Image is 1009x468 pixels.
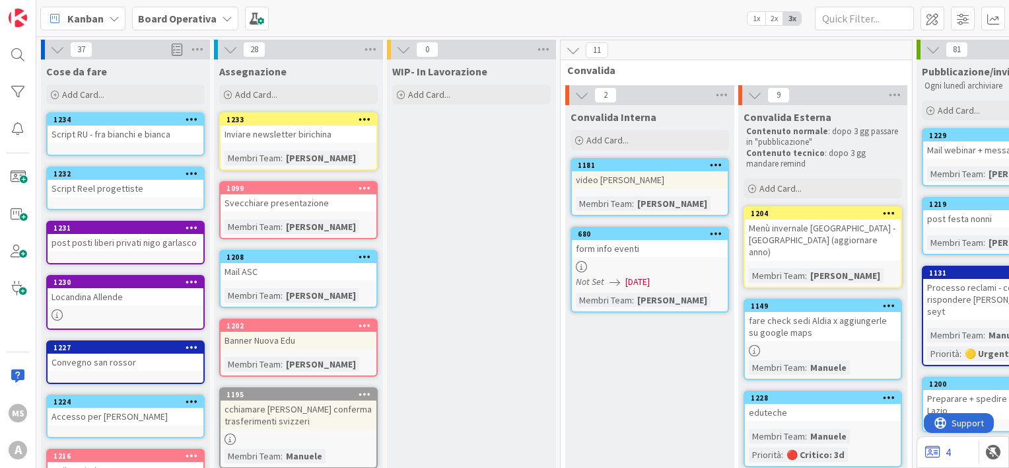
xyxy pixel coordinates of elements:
div: 1230 [53,278,203,287]
div: form info eventi [572,240,728,257]
div: fare check sedi Aldia x aggiungerle su google maps [745,312,901,341]
div: Membri Team [749,429,805,444]
div: 1149fare check sedi Aldia x aggiungerle su google maps [745,300,901,341]
div: 1208 [226,253,376,262]
a: 4 [925,444,951,460]
span: : [281,288,283,303]
div: 1181video [PERSON_NAME] [572,159,728,188]
div: Membri Team [749,268,805,283]
span: : [959,346,961,361]
div: Priorità [749,448,781,462]
div: cchiamare [PERSON_NAME] conferma trasferimenti svizzeri [221,401,376,430]
i: Not Set [576,276,604,288]
div: 🔴 Critico: 3d [783,448,848,462]
div: [PERSON_NAME] [634,293,711,307]
span: 37 [70,42,92,58]
div: 1230 [48,276,203,288]
div: 1232 [53,169,203,178]
div: 1227 [53,343,203,352]
div: 1231 [48,222,203,234]
span: Add Card... [62,89,104,100]
div: Locandina Allende [48,288,203,305]
div: 1234Script RU - fra bianchi e bianca [48,114,203,143]
span: 0 [416,42,438,58]
p: : dopo 3 gg mandare remind [746,148,899,170]
div: 1230Locandina Allende [48,276,203,305]
div: Membri Team [225,357,281,371]
span: : [983,167,985,181]
div: 1234 [48,114,203,126]
span: Add Card... [408,89,450,100]
span: WIP- In Lavorazione [392,65,487,78]
div: Manuele [807,360,850,375]
div: video [PERSON_NAME] [572,171,728,188]
div: 1228eduteche [745,392,901,421]
span: 81 [946,42,968,58]
span: 2 [594,87,617,103]
div: [PERSON_NAME] [807,268,884,283]
span: : [281,219,283,234]
div: 1227 [48,342,203,354]
div: Priorità [927,346,959,361]
div: 1208 [221,251,376,263]
div: post posti liberi privati nigo garlasco [48,234,203,251]
span: Convalida [567,63,895,77]
div: MS [9,404,27,422]
div: 1233Inviare newsletter birichina [221,114,376,143]
div: 1099 [226,184,376,193]
div: Membri Team [225,151,281,165]
div: 1202 [221,320,376,332]
div: [PERSON_NAME] [283,288,359,303]
span: 3x [783,12,801,25]
div: 1231 [53,223,203,233]
span: : [805,268,807,283]
div: 1204 [751,209,901,218]
span: : [281,449,283,463]
div: 1224 [48,396,203,408]
span: Support [28,2,60,18]
strong: Contenuto tecnico [746,147,825,159]
div: 1224Accesso per [PERSON_NAME] [48,396,203,425]
div: 1208Mail ASC [221,251,376,280]
div: Membri Team [927,328,983,342]
div: Script RU - fra bianchi e bianca [48,126,203,143]
div: 1232Script Reel progettiste [48,168,203,197]
div: Script Reel progettiste [48,180,203,197]
span: [DATE] [625,275,650,289]
div: eduteche [745,404,901,421]
span: Convalida Esterna [744,110,831,124]
div: 1195 [226,390,376,399]
div: 1228 [751,393,901,403]
div: 1149 [751,301,901,311]
div: Svecchiare presentazione [221,194,376,212]
div: 1149 [745,300,901,312]
span: : [281,151,283,165]
div: 680 [572,228,728,240]
div: 1195 [221,389,376,401]
div: Membri Team [576,293,632,307]
div: 1202 [226,321,376,331]
div: Mail ASC [221,263,376,280]
div: Membri Team [927,167,983,181]
div: 1224 [53,397,203,407]
span: Add Card... [759,182,802,194]
p: : dopo 3 gg passare in "pubblicazione" [746,126,899,148]
div: 1228 [745,392,901,404]
div: Membri Team [927,235,983,250]
span: Add Card... [586,134,629,146]
div: Accesso per [PERSON_NAME] [48,408,203,425]
span: : [983,328,985,342]
b: Board Operativa [138,12,217,25]
div: [PERSON_NAME] [634,196,711,211]
div: 1227Convegno san rossor [48,342,203,371]
span: : [632,196,634,211]
span: Cose da fare [46,65,107,78]
span: Kanban [67,11,104,26]
div: 1099 [221,182,376,194]
div: 1233 [221,114,376,126]
span: : [983,235,985,250]
div: Membri Team [225,449,281,463]
div: Menù invernale [GEOGRAPHIC_DATA] - [GEOGRAPHIC_DATA] (aggiornare anno) [745,219,901,260]
span: Add Card... [235,89,277,100]
span: Assegnazione [219,65,287,78]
